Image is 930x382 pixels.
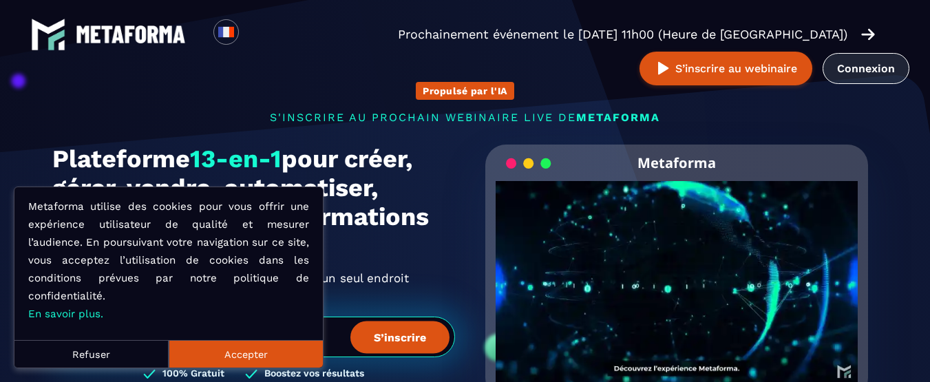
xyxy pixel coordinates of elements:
[251,26,261,43] input: Search for option
[169,340,323,368] button: Accepter
[143,368,156,381] img: checked
[576,111,660,124] span: METAFORMA
[350,321,450,353] button: S’inscrire
[640,52,812,85] button: S’inscrire au webinaire
[28,198,309,323] p: Metaforma utilise des cookies pour vous offrir une expérience utilisateur de qualité et mesurer l...
[264,368,364,381] h3: Boostez vos résultats
[28,308,103,320] a: En savoir plus.
[14,340,169,368] button: Refuser
[190,145,282,173] span: 13-en-1
[162,368,224,381] h3: 100% Gratuit
[245,368,257,381] img: checked
[239,19,273,50] div: Search for option
[218,23,235,41] img: fr
[861,27,875,42] img: arrow-right
[637,145,716,181] h2: Metaforma
[506,157,551,170] img: loading
[655,60,672,77] img: play
[31,17,65,52] img: logo
[52,145,455,260] h1: Plateforme pour créer, gérer, vendre, automatiser, scaler vos services, formations et coachings.
[52,111,878,124] p: s'inscrire au prochain webinaire live de
[398,25,847,44] p: Prochainement événement le [DATE] 11h00 (Heure de [GEOGRAPHIC_DATA])
[76,25,186,43] img: logo
[496,181,858,362] video: Your browser does not support the video tag.
[823,53,909,84] a: Connexion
